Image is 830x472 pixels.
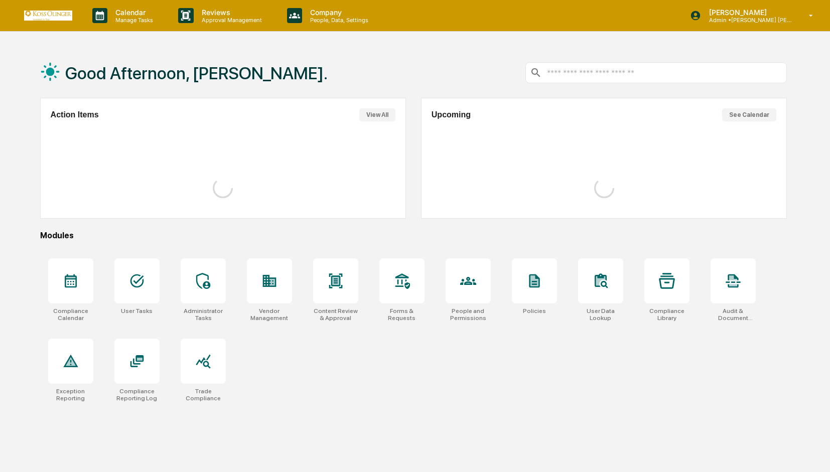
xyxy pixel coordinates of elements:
[194,17,267,24] p: Approval Management
[379,307,425,322] div: Forms & Requests
[446,307,491,322] div: People and Permissions
[711,307,756,322] div: Audit & Document Logs
[65,63,328,83] h1: Good Afternoon, [PERSON_NAME].
[194,8,267,17] p: Reviews
[24,11,72,20] img: logo
[523,307,546,314] div: Policies
[121,307,153,314] div: User Tasks
[432,110,471,119] h2: Upcoming
[302,8,373,17] p: Company
[107,17,158,24] p: Manage Tasks
[48,388,93,402] div: Exception Reporting
[578,307,623,322] div: User Data Lookup
[51,110,99,119] h2: Action Items
[107,8,158,17] p: Calendar
[181,388,226,402] div: Trade Compliance
[701,17,794,24] p: Admin • [PERSON_NAME] [PERSON_NAME] Consulting, LLC
[40,231,787,240] div: Modules
[722,108,776,121] button: See Calendar
[48,307,93,322] div: Compliance Calendar
[247,307,292,322] div: Vendor Management
[114,388,160,402] div: Compliance Reporting Log
[181,307,226,322] div: Administrator Tasks
[302,17,373,24] p: People, Data, Settings
[701,8,794,17] p: [PERSON_NAME]
[644,307,689,322] div: Compliance Library
[313,307,358,322] div: Content Review & Approval
[359,108,395,121] button: View All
